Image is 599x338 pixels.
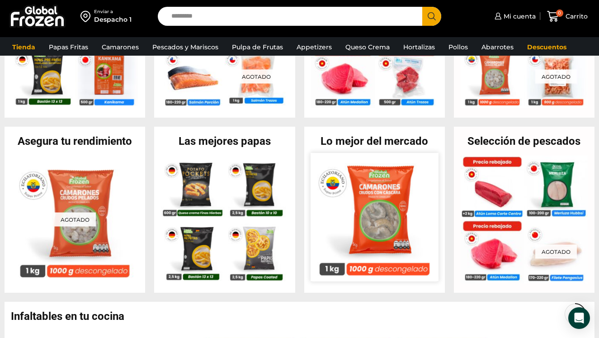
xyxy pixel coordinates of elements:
h2: Infaltables en tu cocina [11,311,594,322]
a: Pescados y Mariscos [148,38,223,56]
div: Despacho 1 [94,15,132,24]
a: Camarones [97,38,143,56]
p: Agotado [535,245,577,259]
a: Tienda [8,38,40,56]
h2: Asegura tu rendimiento [5,136,145,147]
span: Mi cuenta [501,12,536,21]
h2: Selección de pescados [454,136,594,147]
a: Abarrotes [477,38,518,56]
button: Search button [422,7,441,26]
h2: Las mejores papas [154,136,295,147]
p: Agotado [54,213,96,227]
div: Open Intercom Messenger [568,307,590,329]
a: Papas Fritas [44,38,93,56]
a: Appetizers [292,38,336,56]
p: Agotado [535,70,577,84]
a: Hortalizas [399,38,439,56]
span: 0 [556,10,563,17]
a: Mi cuenta [492,7,536,25]
a: Descuentos [523,38,571,56]
a: Pollos [444,38,472,56]
div: Enviar a [94,9,132,15]
h2: Lo mejor del mercado [304,136,445,147]
p: Agotado [236,70,277,84]
span: Carrito [563,12,588,21]
a: Queso Crema [341,38,394,56]
a: 0 Carrito [545,6,590,27]
a: Pulpa de Frutas [227,38,288,56]
img: address-field-icon.svg [80,9,94,24]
